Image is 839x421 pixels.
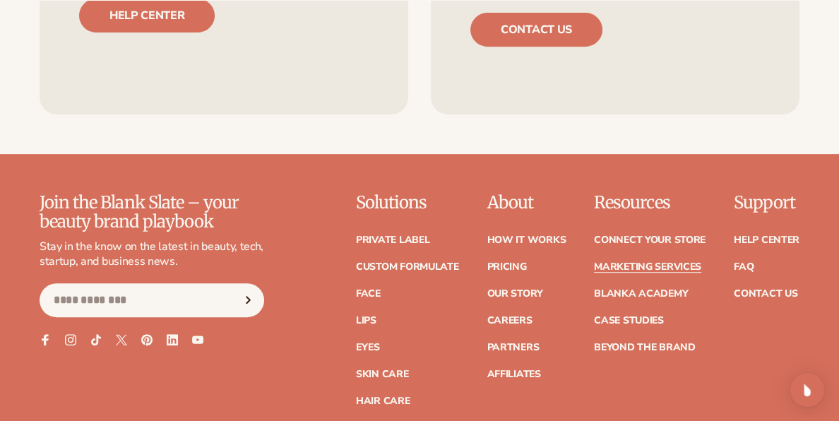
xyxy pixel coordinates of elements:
[594,289,688,299] a: Blanka Academy
[594,235,706,245] a: Connect your store
[356,289,381,299] a: Face
[156,83,238,93] div: Keywords by Traffic
[356,316,376,326] a: Lips
[40,239,264,269] p: Stay in the know on the latest in beauty, tech, startup, and business news.
[487,194,566,212] p: About
[487,343,539,352] a: Partners
[470,13,602,47] a: Contact us
[356,235,429,245] a: Private label
[356,343,380,352] a: Eyes
[487,289,542,299] a: Our Story
[40,23,69,34] div: v 4.0.25
[356,369,408,379] a: Skin Care
[790,373,824,407] div: Open Intercom Messenger
[734,262,754,272] a: FAQ
[40,194,264,231] p: Join the Blank Slate – your beauty brand playbook
[487,369,540,379] a: Affiliates
[23,23,34,34] img: logo_orange.svg
[141,82,152,93] img: tab_keywords_by_traffic_grey.svg
[594,343,696,352] a: Beyond the brand
[594,316,664,326] a: Case Studies
[487,235,566,245] a: How It Works
[38,82,49,93] img: tab_domain_overview_orange.svg
[54,83,126,93] div: Domain Overview
[594,194,706,212] p: Resources
[487,316,532,326] a: Careers
[734,194,799,212] p: Support
[594,262,701,272] a: Marketing services
[734,235,799,245] a: Help Center
[487,262,526,272] a: Pricing
[734,289,797,299] a: Contact Us
[23,37,34,48] img: website_grey.svg
[232,283,263,317] button: Subscribe
[356,194,459,212] p: Solutions
[37,37,155,48] div: Domain: [DOMAIN_NAME]
[356,396,410,406] a: Hair Care
[356,262,459,272] a: Custom formulate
